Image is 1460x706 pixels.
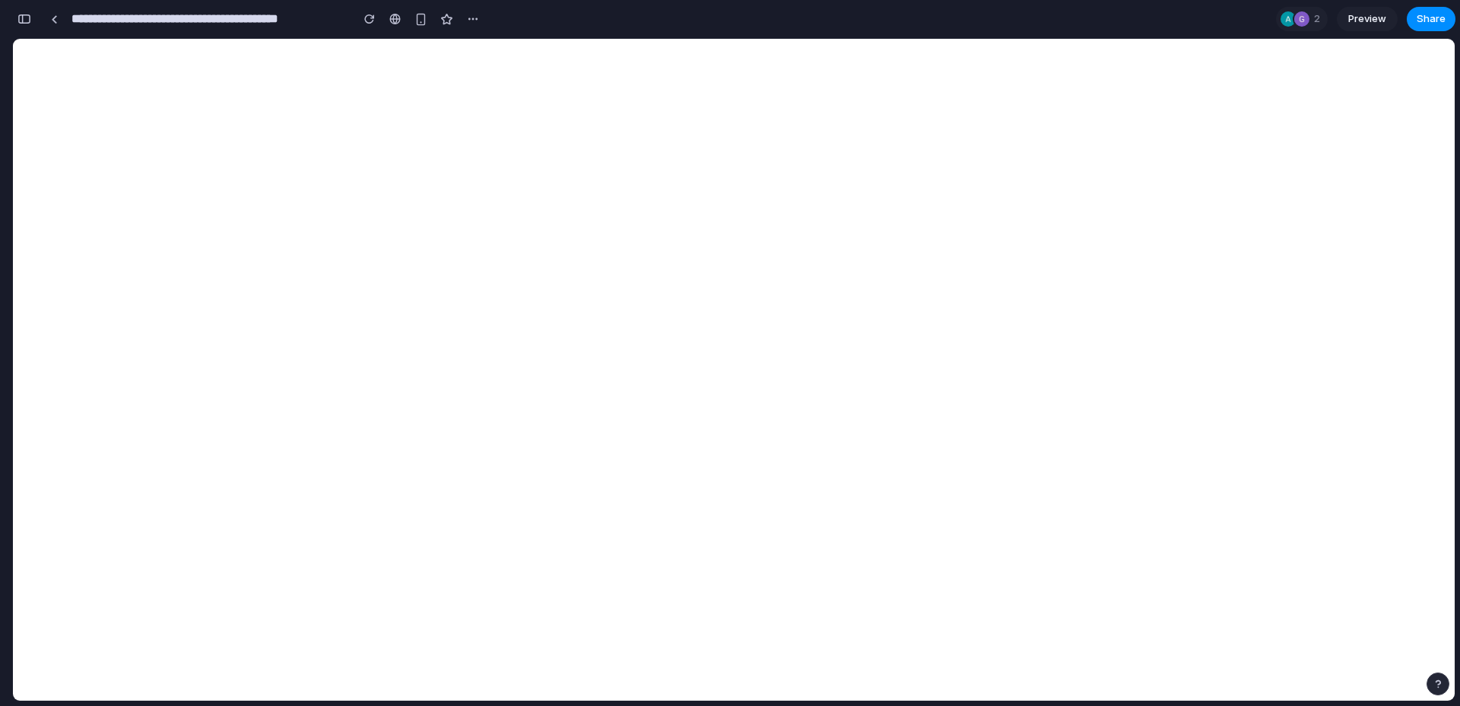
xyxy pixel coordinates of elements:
[1276,7,1328,31] div: 2
[1417,11,1446,27] span: Share
[1314,11,1325,27] span: 2
[1407,7,1455,31] button: Share
[1337,7,1398,31] a: Preview
[1348,11,1386,27] span: Preview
